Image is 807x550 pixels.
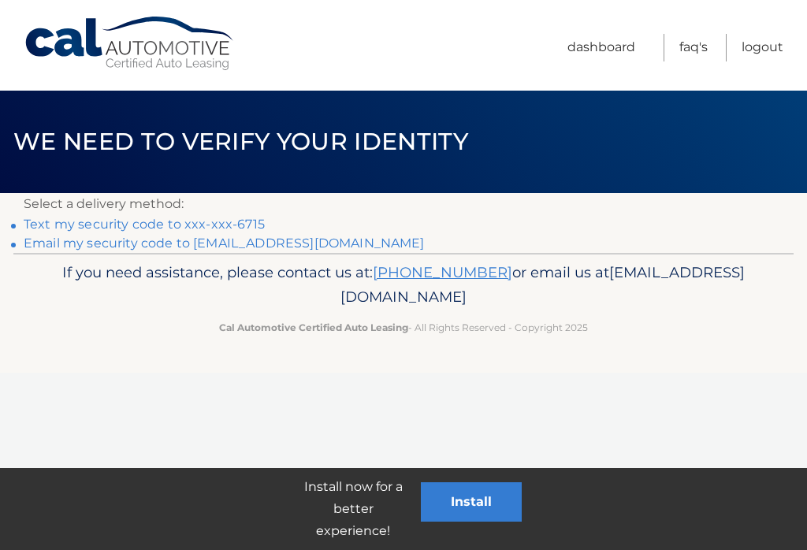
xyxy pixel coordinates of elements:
a: Email my security code to [EMAIL_ADDRESS][DOMAIN_NAME] [24,236,425,251]
a: [PHONE_NUMBER] [373,263,512,281]
a: Cal Automotive [24,16,236,72]
a: Logout [742,34,783,61]
a: Text my security code to xxx-xxx-6715 [24,217,265,232]
a: FAQ's [679,34,708,61]
p: Select a delivery method: [24,193,783,215]
a: Dashboard [567,34,635,61]
p: If you need assistance, please contact us at: or email us at [37,260,770,310]
strong: Cal Automotive Certified Auto Leasing [219,321,408,333]
button: Install [421,482,522,522]
p: Install now for a better experience! [285,476,421,542]
p: - All Rights Reserved - Copyright 2025 [37,319,770,336]
span: We need to verify your identity [13,127,468,156]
